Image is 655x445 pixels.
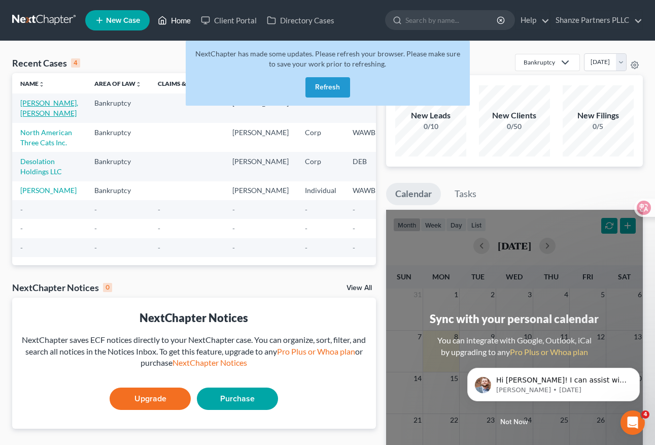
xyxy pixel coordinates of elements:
[20,99,78,117] a: [PERSON_NAME], [PERSON_NAME]
[103,283,112,292] div: 0
[224,123,297,152] td: [PERSON_NAME]
[173,358,247,367] a: NextChapter Notices
[430,311,599,327] div: Sync with your personal calendar
[20,243,23,252] span: -
[452,346,655,418] iframe: Intercom notifications message
[158,243,160,252] span: -
[305,243,307,252] span: -
[86,123,150,152] td: Bankruptcy
[197,388,278,410] a: Purchase
[158,205,160,214] span: -
[386,183,441,205] a: Calendar
[39,81,45,87] i: unfold_more
[86,181,150,200] td: Bankruptcy
[344,123,394,152] td: WAWB
[20,334,368,369] div: NextChapter saves ECF notices directly to your NextChapter case. You can organize, sort, filter, ...
[324,4,342,22] div: Close
[641,410,649,419] span: 4
[353,243,355,252] span: -
[305,4,324,23] button: Collapse window
[71,58,80,68] div: 4
[550,11,642,29] a: Shanze Partners PLLC
[158,224,160,233] span: -
[479,110,550,121] div: New Clients
[305,77,350,98] button: Refresh
[563,121,634,132] div: 0/5
[620,410,645,435] iframe: Intercom live chat
[150,73,224,93] th: Claims & Services
[20,128,72,147] a: North American Three Cats Inc.
[515,11,549,29] a: Help
[20,157,62,176] a: Desolation Holdings LLC
[563,110,634,121] div: New Filings
[106,17,140,24] span: New Case
[12,57,80,69] div: Recent Cases
[232,243,235,252] span: -
[196,11,262,29] a: Client Portal
[433,335,596,358] div: You can integrate with Google, Outlook, iCal by upgrading to any
[353,205,355,214] span: -
[353,224,355,233] span: -
[20,205,23,214] span: -
[94,205,97,214] span: -
[277,346,355,356] a: Pro Plus or Whoa plan
[153,11,196,29] a: Home
[297,181,344,200] td: Individual
[7,4,26,23] button: go back
[232,205,235,214] span: -
[20,310,368,326] div: NextChapter Notices
[297,123,344,152] td: Corp
[94,243,97,252] span: -
[94,80,142,87] a: Area of Lawunfold_more
[445,183,486,205] a: Tasks
[224,152,297,181] td: [PERSON_NAME]
[20,186,77,195] a: [PERSON_NAME]
[395,121,466,132] div: 0/10
[110,388,191,410] a: Upgrade
[135,81,142,87] i: unfold_more
[305,224,307,233] span: -
[474,412,555,432] button: Not now
[86,93,150,122] td: Bankruptcy
[262,11,339,29] a: Directory Cases
[297,152,344,181] td: Corp
[344,152,394,181] td: DEB
[224,181,297,200] td: [PERSON_NAME]
[347,284,372,292] a: View All
[20,80,45,87] a: Nameunfold_more
[305,205,307,214] span: -
[405,11,498,29] input: Search by name...
[479,121,550,132] div: 0/50
[524,58,555,67] div: Bankruptcy
[395,110,466,121] div: New Leads
[86,152,150,181] td: Bankruptcy
[12,281,112,294] div: NextChapter Notices
[195,49,460,68] span: NextChapter has made some updates. Please refresh your browser. Please make sure to save your wor...
[94,224,97,233] span: -
[344,181,394,200] td: WAWB
[232,224,235,233] span: -
[20,224,23,233] span: -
